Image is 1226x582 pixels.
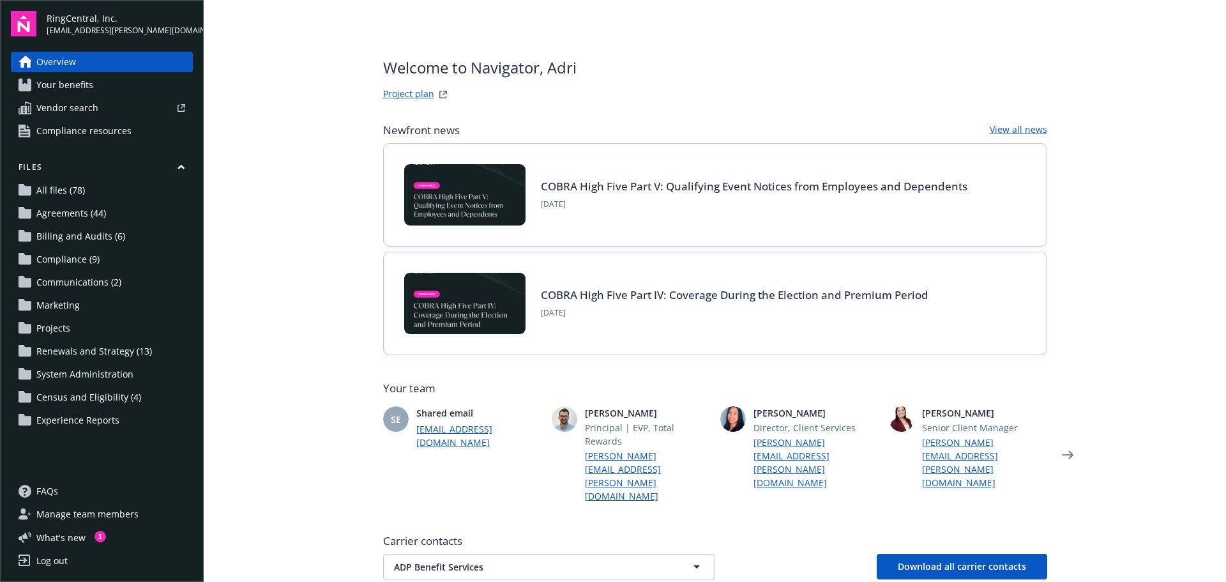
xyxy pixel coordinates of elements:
[416,422,541,449] a: [EMAIL_ADDRESS][DOMAIN_NAME]
[435,87,451,102] a: projectPlanWebsite
[404,273,526,334] img: BLOG-Card Image - Compliance - COBRA High Five Pt 4 - 09-04-25.jpg
[11,364,193,385] a: System Administration
[11,249,193,270] a: Compliance (9)
[36,75,93,95] span: Your benefits
[36,410,119,431] span: Experience Reports
[877,554,1047,579] button: Download all carrier contacts
[889,406,914,432] img: photo
[383,87,434,102] a: Project plan
[36,272,121,293] span: Communications (2)
[36,226,125,247] span: Billing and Audits (6)
[753,436,879,489] a: [PERSON_NAME][EMAIL_ADDRESS][PERSON_NAME][DOMAIN_NAME]
[36,504,139,525] span: Manage team members
[541,199,967,210] span: [DATE]
[394,560,660,574] span: ADP Benefit Services
[383,56,577,79] span: Welcome to Navigator , Adri
[36,180,85,201] span: All files (78)
[11,226,193,247] a: Billing and Audits (6)
[36,295,80,316] span: Marketing
[898,560,1026,572] span: Download all carrier contacts
[11,203,193,224] a: Agreements (44)
[95,531,106,542] div: 1
[36,98,98,118] span: Vendor search
[47,11,193,25] span: RingCentral, Inc.
[541,287,928,302] a: COBRA High Five Part IV: Coverage During the Election and Premium Period
[36,52,76,72] span: Overview
[11,387,193,408] a: Census and Eligibility (4)
[1057,445,1078,465] a: Next
[11,180,193,201] a: All files (78)
[36,318,70,339] span: Projects
[922,406,1047,420] span: [PERSON_NAME]
[11,410,193,431] a: Experience Reports
[36,249,100,270] span: Compliance (9)
[391,413,401,426] span: SE
[552,406,577,432] img: photo
[383,554,715,579] button: ADP Benefit Services
[585,449,710,503] a: [PERSON_NAME][EMAIL_ADDRESS][PERSON_NAME][DOMAIN_NAME]
[11,272,193,293] a: Communications (2)
[11,504,193,525] a: Manage team members
[11,295,193,316] a: Marketing
[11,52,193,72] a: Overview
[36,203,106,224] span: Agreements (44)
[753,421,879,434] span: Director, Client Services
[383,381,1047,396] span: Your team
[990,123,1047,138] a: View all news
[11,75,193,95] a: Your benefits
[541,179,967,194] a: COBRA High Five Part V: Qualifying Event Notices from Employees and Dependents
[585,421,710,448] span: Principal | EVP, Total Rewards
[47,11,193,36] button: RingCentral, Inc.[EMAIL_ADDRESS][PERSON_NAME][DOMAIN_NAME]
[585,406,710,420] span: [PERSON_NAME]
[922,421,1047,434] span: Senior Client Manager
[36,387,141,408] span: Census and Eligibility (4)
[720,406,746,432] img: photo
[11,121,193,141] a: Compliance resources
[11,531,106,544] button: What's new1
[922,436,1047,489] a: [PERSON_NAME][EMAIL_ADDRESS][PERSON_NAME][DOMAIN_NAME]
[383,533,1047,549] span: Carrier contacts
[11,98,193,118] a: Vendor search
[541,307,928,319] span: [DATE]
[36,531,86,544] span: What ' s new
[11,162,193,178] button: Files
[36,551,68,571] div: Log out
[416,406,541,420] span: Shared email
[36,481,58,502] span: FAQs
[11,318,193,339] a: Projects
[11,481,193,502] a: FAQs
[753,406,879,420] span: [PERSON_NAME]
[36,341,152,362] span: Renewals and Strategy (13)
[11,11,36,36] img: navigator-logo.svg
[36,364,133,385] span: System Administration
[11,341,193,362] a: Renewals and Strategy (13)
[404,164,526,226] img: BLOG-Card Image - Compliance - COBRA High Five Pt 5 - 09-11-25.jpg
[383,123,460,138] span: Newfront news
[36,121,132,141] span: Compliance resources
[47,25,193,36] span: [EMAIL_ADDRESS][PERSON_NAME][DOMAIN_NAME]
